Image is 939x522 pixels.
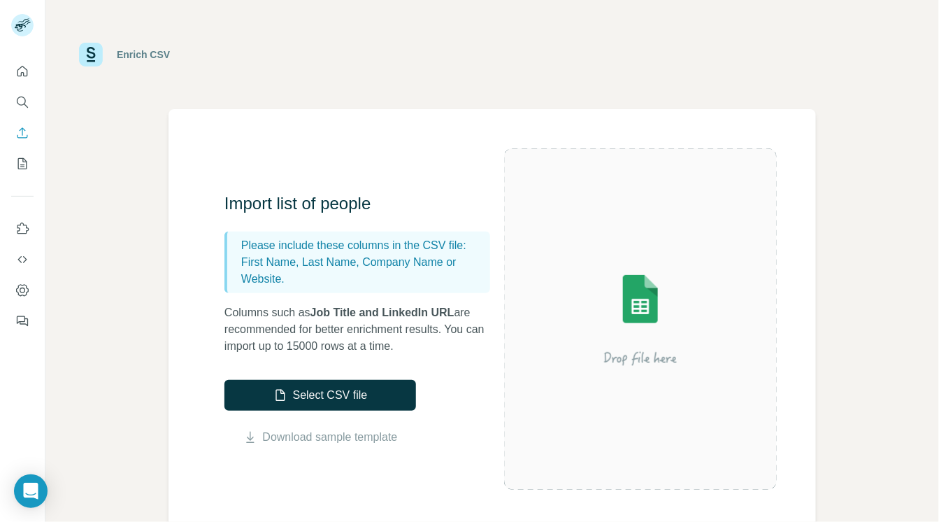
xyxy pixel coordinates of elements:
span: Job Title and LinkedIn URL [310,306,454,318]
button: Enrich CSV [11,120,34,146]
button: My lists [11,151,34,176]
button: Use Surfe on LinkedIn [11,216,34,241]
button: Dashboard [11,278,34,303]
div: Enrich CSV [117,48,170,62]
img: Surfe Illustration - Drop file here or select below [515,235,766,403]
p: Please include these columns in the CSV file: [241,237,485,254]
div: Open Intercom Messenger [14,474,48,508]
p: Columns such as are recommended for better enrichment results. You can import up to 15000 rows at... [224,304,504,355]
a: Download sample template [263,429,398,446]
button: Search [11,90,34,115]
button: Download sample template [224,429,416,446]
p: First Name, Last Name, Company Name or Website. [241,254,485,288]
button: Use Surfe API [11,247,34,272]
button: Quick start [11,59,34,84]
button: Select CSV file [224,380,416,411]
button: Feedback [11,309,34,334]
h3: Import list of people [224,192,504,215]
img: Surfe Logo [79,43,103,66]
